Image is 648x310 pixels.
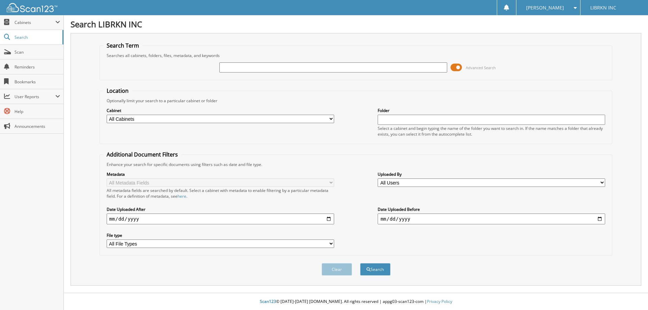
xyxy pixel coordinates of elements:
[107,232,334,238] label: File type
[15,64,60,70] span: Reminders
[15,34,59,40] span: Search
[15,109,60,114] span: Help
[103,42,142,49] legend: Search Term
[103,162,609,167] div: Enhance your search for specific documents using filters such as date and file type.
[526,6,564,10] span: [PERSON_NAME]
[322,263,352,276] button: Clear
[378,108,605,113] label: Folder
[103,98,609,104] div: Optionally limit your search to a particular cabinet or folder
[466,65,496,70] span: Advanced Search
[107,206,334,212] label: Date Uploaded After
[427,299,452,304] a: Privacy Policy
[71,19,641,30] h1: Search LIBRKN INC
[178,193,186,199] a: here
[378,206,605,212] label: Date Uploaded Before
[15,49,60,55] span: Scan
[107,188,334,199] div: All metadata fields are searched by default. Select a cabinet with metadata to enable filtering b...
[15,20,55,25] span: Cabinets
[260,299,276,304] span: Scan123
[590,6,616,10] span: LIBRKN INC
[103,151,181,158] legend: Additional Document Filters
[378,214,605,224] input: end
[378,125,605,137] div: Select a cabinet and begin typing the name of the folder you want to search in. If the name match...
[107,171,334,177] label: Metadata
[7,3,57,12] img: scan123-logo-white.svg
[378,171,605,177] label: Uploaded By
[15,79,60,85] span: Bookmarks
[15,123,60,129] span: Announcements
[107,214,334,224] input: start
[15,94,55,100] span: User Reports
[107,108,334,113] label: Cabinet
[103,87,132,94] legend: Location
[64,293,648,310] div: © [DATE]-[DATE] [DOMAIN_NAME]. All rights reserved | appg03-scan123-com |
[360,263,390,276] button: Search
[103,53,609,58] div: Searches all cabinets, folders, files, metadata, and keywords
